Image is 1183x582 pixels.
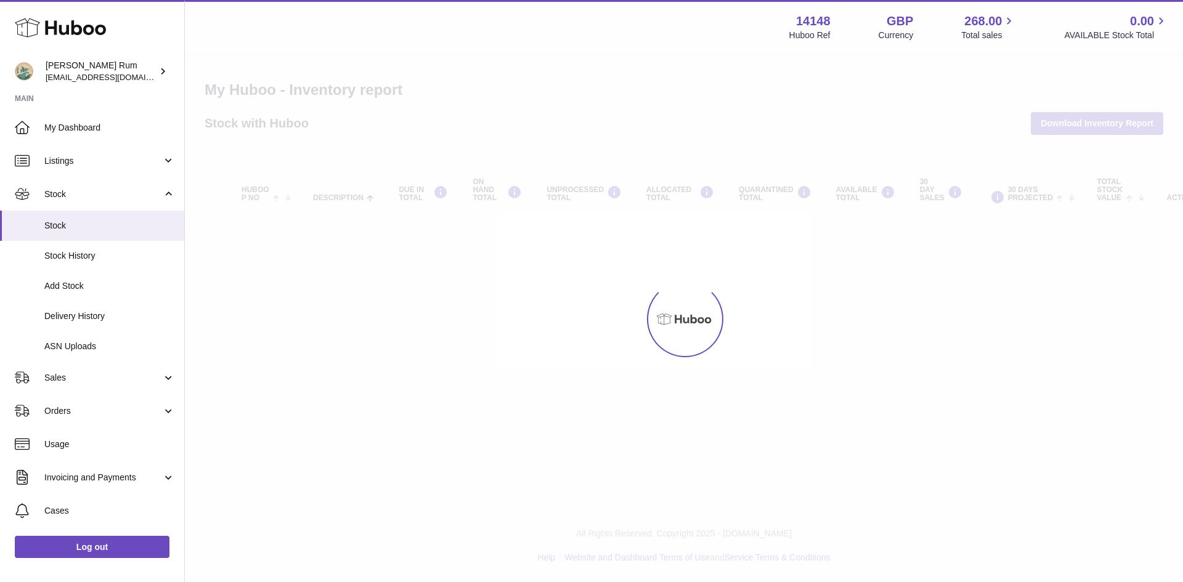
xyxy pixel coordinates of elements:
span: Orders [44,405,162,417]
strong: 14148 [796,13,831,30]
span: Total sales [961,30,1016,41]
a: 0.00 AVAILABLE Stock Total [1064,13,1168,41]
span: My Dashboard [44,122,175,134]
span: [EMAIL_ADDRESS][DOMAIN_NAME] [46,72,181,82]
div: Currency [879,30,914,41]
a: Log out [15,536,169,558]
span: Listings [44,155,162,167]
span: 0.00 [1130,13,1154,30]
span: Cases [44,505,175,517]
div: [PERSON_NAME] Rum [46,60,157,83]
span: AVAILABLE Stock Total [1064,30,1168,41]
img: mail@bartirum.wales [15,62,33,81]
span: Stock History [44,250,175,262]
span: Stock [44,220,175,232]
span: 268.00 [964,13,1002,30]
span: Delivery History [44,310,175,322]
span: Stock [44,188,162,200]
div: Huboo Ref [789,30,831,41]
span: ASN Uploads [44,341,175,352]
span: Invoicing and Payments [44,472,162,483]
strong: GBP [887,13,913,30]
a: 268.00 Total sales [961,13,1016,41]
span: Usage [44,439,175,450]
span: Sales [44,372,162,384]
span: Add Stock [44,280,175,292]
